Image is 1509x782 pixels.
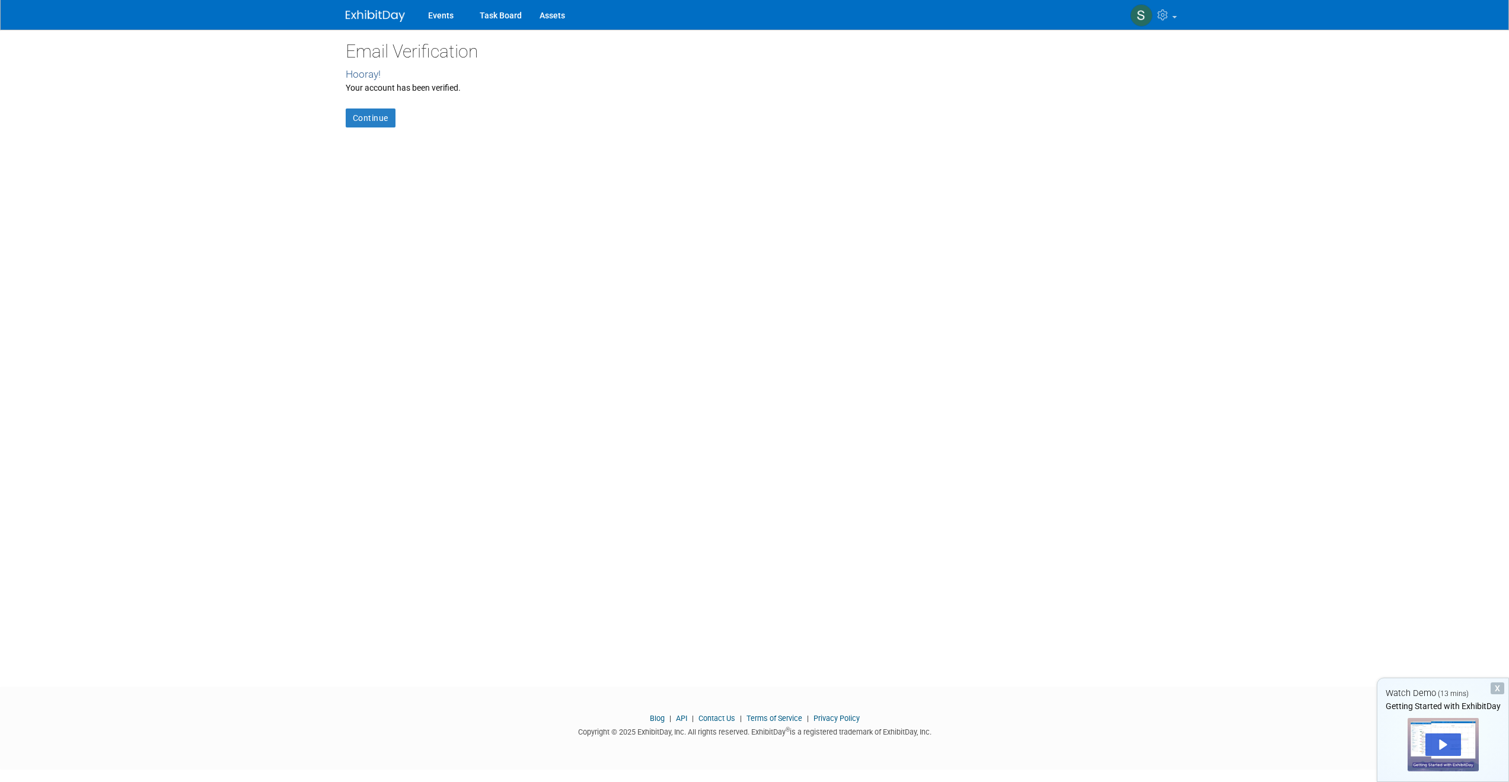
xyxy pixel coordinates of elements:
img: ExhibitDay [346,10,405,22]
div: Play [1425,733,1461,756]
h2: Email Verification [346,42,1164,61]
span: | [737,714,745,723]
a: Continue [346,108,395,127]
div: Watch Demo [1377,687,1508,700]
a: Contact Us [698,714,735,723]
span: | [804,714,812,723]
div: Hooray! [346,67,1164,82]
a: Privacy Policy [813,714,860,723]
div: Getting Started with ExhibitDay [1377,700,1508,712]
div: Dismiss [1491,682,1504,694]
a: API [676,714,687,723]
a: Terms of Service [746,714,802,723]
a: Blog [650,714,665,723]
span: | [689,714,697,723]
img: Sabine Beck [1130,4,1153,27]
span: | [666,714,674,723]
sup: ® [786,726,790,733]
div: Your account has been verified. [346,82,1164,94]
span: (13 mins) [1438,690,1469,698]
